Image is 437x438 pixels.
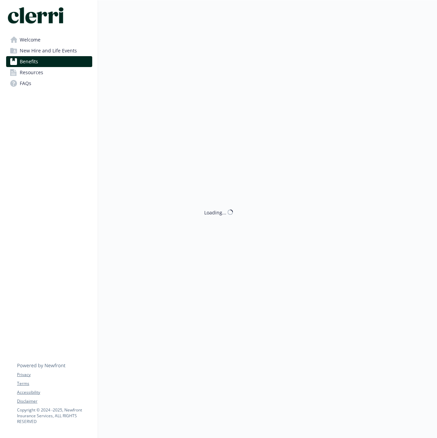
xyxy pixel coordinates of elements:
span: FAQs [20,78,31,89]
span: Welcome [20,34,41,45]
a: Benefits [6,56,92,67]
span: New Hire and Life Events [20,45,77,56]
a: Welcome [6,34,92,45]
a: New Hire and Life Events [6,45,92,56]
p: Copyright © 2024 - 2025 , Newfront Insurance Services, ALL RIGHTS RESERVED [17,407,92,424]
a: Resources [6,67,92,78]
a: FAQs [6,78,92,89]
div: Loading... [204,209,226,216]
a: Terms [17,380,92,387]
span: Benefits [20,56,38,67]
a: Disclaimer [17,398,92,404]
a: Accessibility [17,389,92,395]
a: Privacy [17,372,92,378]
span: Resources [20,67,43,78]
